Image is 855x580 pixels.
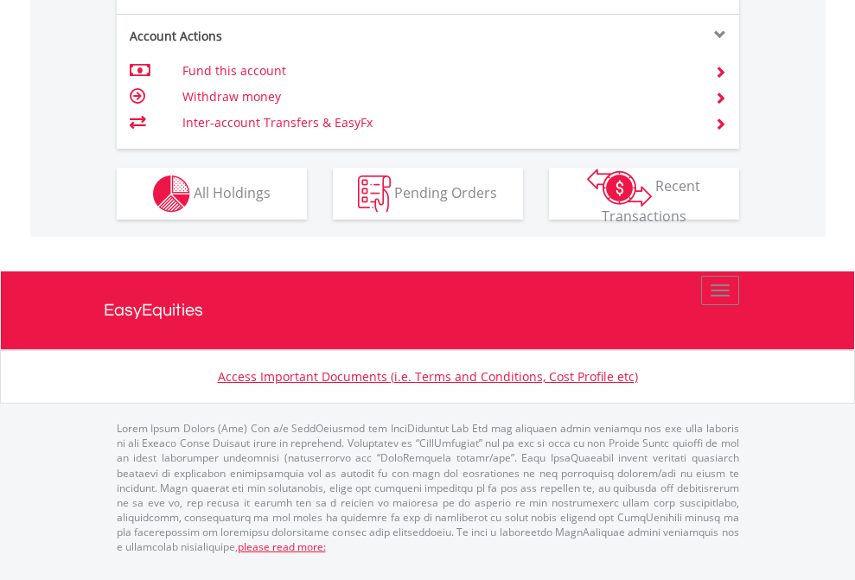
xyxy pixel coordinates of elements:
[587,169,652,207] img: transactions-zar-wht.png
[549,168,739,220] button: Recent Transactions
[238,539,326,554] a: please read more:
[104,271,752,349] a: EasyEquities
[153,175,190,213] img: holdings-wht.png
[117,421,739,554] p: Lorem Ipsum Dolors (Ame) Con a/e SeddOeiusmod tem InciDiduntut Lab Etd mag aliquaen admin veniamq...
[358,175,391,213] img: pending_instructions-wht.png
[182,58,693,84] td: Fund this account
[117,28,428,45] div: Account Actions
[182,84,693,110] td: Withdraw money
[333,168,523,220] button: Pending Orders
[182,110,693,136] td: Inter-account Transfers & EasyFx
[394,182,497,201] span: Pending Orders
[218,368,638,385] a: Access Important Documents (i.e. Terms and Conditions, Cost Profile etc)
[117,168,307,220] button: All Holdings
[194,182,271,201] span: All Holdings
